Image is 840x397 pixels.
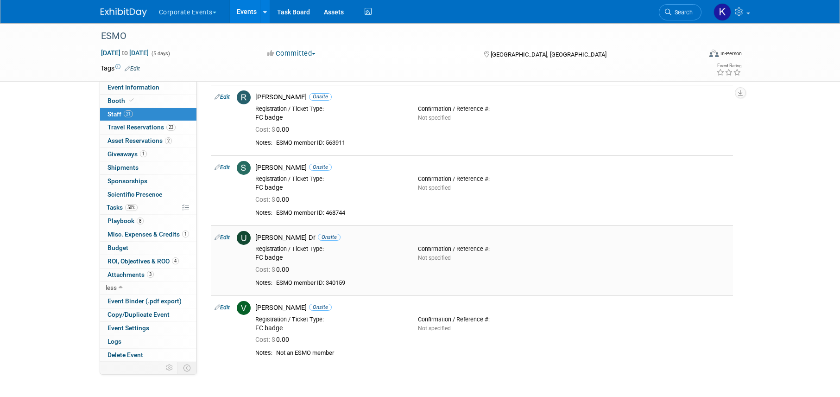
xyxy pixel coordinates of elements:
[215,234,230,241] a: Edit
[107,311,170,318] span: Copy/Duplicate Event
[418,245,567,253] div: Confirmation / Reference #:
[107,244,128,251] span: Budget
[309,164,332,171] span: Onsite
[237,301,251,315] img: V.jpg
[140,150,147,157] span: 1
[237,90,251,104] img: R.jpg
[100,134,196,147] a: Asset Reservations2
[255,336,276,343] span: Cost: $
[107,123,176,131] span: Travel Reservations
[418,115,451,121] span: Not specified
[100,81,196,94] a: Event Information
[418,325,451,332] span: Not specified
[100,215,196,228] a: Playbook8
[100,308,196,321] a: Copy/Duplicate Event
[215,304,230,311] a: Edit
[100,322,196,335] a: Event Settings
[255,316,404,323] div: Registration / Ticket Type:
[255,139,272,147] div: Notes:
[177,362,196,374] td: Toggle Event Tabs
[107,110,133,118] span: Staff
[107,164,139,171] span: Shipments
[255,324,404,333] div: FC badge
[166,124,176,131] span: 23
[100,295,196,308] a: Event Binder (.pdf export)
[215,164,230,171] a: Edit
[255,196,276,203] span: Cost: $
[100,148,196,161] a: Giveaways1
[255,184,404,192] div: FC badge
[716,64,741,68] div: Event Rating
[418,185,451,191] span: Not specified
[162,362,178,374] td: Personalize Event Tab Strip
[714,3,731,21] img: Keirsten Davis
[237,231,251,245] img: U.jpg
[107,97,136,104] span: Booth
[107,150,147,158] span: Giveaways
[100,188,196,201] a: Scientific Presence
[107,271,154,278] span: Attachments
[107,257,179,265] span: ROI, Objectives & ROO
[100,269,196,282] a: Attachments3
[100,349,196,362] a: Delete Event
[720,50,742,57] div: In-Person
[255,266,276,273] span: Cost: $
[107,338,121,345] span: Logs
[659,4,701,20] a: Search
[100,95,196,108] a: Booth
[129,98,134,103] i: Booth reservation complete
[120,49,129,57] span: to
[491,51,606,58] span: [GEOGRAPHIC_DATA], [GEOGRAPHIC_DATA]
[418,175,567,183] div: Confirmation / Reference #:
[418,105,567,113] div: Confirmation / Reference #:
[276,279,729,287] div: ESMO member ID: 340159
[100,201,196,214] a: Tasks50%
[100,161,196,174] a: Shipments
[255,114,404,122] div: FC badge
[647,48,742,62] div: Event Format
[100,335,196,348] a: Logs
[100,255,196,268] a: ROI, Objectives & ROO4
[255,209,272,217] div: Notes:
[255,279,272,287] div: Notes:
[264,49,319,58] button: Committed
[255,245,404,253] div: Registration / Ticket Type:
[100,228,196,241] a: Misc. Expenses & Credits1
[671,9,693,16] span: Search
[309,304,332,311] span: Onsite
[107,177,147,185] span: Sponsorships
[276,209,729,217] div: ESMO member ID: 468744
[101,64,140,73] td: Tags
[709,50,719,57] img: Format-Inperson.png
[125,204,138,211] span: 50%
[107,297,182,305] span: Event Binder (.pdf export)
[107,351,143,359] span: Delete Event
[276,139,729,147] div: ESMO member ID: 563911
[255,126,293,133] span: 0.00
[215,94,230,100] a: Edit
[124,110,133,117] span: 21
[107,217,144,224] span: Playbook
[182,231,189,237] span: 1
[255,349,272,357] div: Notes:
[255,126,276,133] span: Cost: $
[107,324,149,332] span: Event Settings
[137,218,144,224] span: 8
[237,161,251,175] img: S.jpg
[165,137,172,144] span: 2
[107,83,159,91] span: Event Information
[125,65,140,72] a: Edit
[107,231,189,238] span: Misc. Expenses & Credits
[255,163,729,172] div: [PERSON_NAME]
[255,105,404,113] div: Registration / Ticket Type:
[255,336,293,343] span: 0.00
[418,255,451,261] span: Not specified
[107,191,162,198] span: Scientific Presence
[107,137,172,144] span: Asset Reservations
[100,121,196,134] a: Travel Reservations23
[255,196,293,203] span: 0.00
[100,175,196,188] a: Sponsorships
[151,51,170,57] span: (5 days)
[255,175,404,183] div: Registration / Ticket Type:
[309,93,332,100] span: Onsite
